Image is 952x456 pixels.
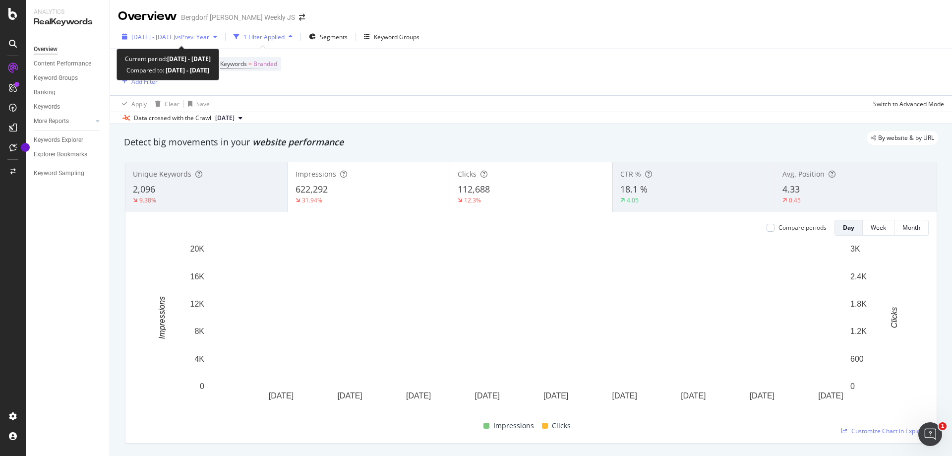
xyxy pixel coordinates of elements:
[869,96,944,112] button: Switch to Advanced Mode
[34,135,83,145] div: Keywords Explorer
[374,33,419,41] div: Keyword Groups
[302,196,322,204] div: 31.94%
[190,300,205,308] text: 12K
[850,245,860,253] text: 3K
[789,196,801,204] div: 0.45
[296,169,336,179] span: Impressions
[867,131,938,145] div: legacy label
[850,327,867,335] text: 1.2K
[918,422,942,446] iframe: Intercom live chat
[21,143,30,152] div: Tooltip anchor
[248,60,252,68] span: =
[164,66,209,74] b: [DATE] - [DATE]
[269,391,294,400] text: [DATE]
[253,57,277,71] span: Branded
[34,135,103,145] a: Keywords Explorer
[34,87,56,98] div: Ranking
[834,220,863,236] button: Day
[851,427,929,435] span: Customize Chart in Explorer
[296,183,328,195] span: 622,292
[211,112,246,124] button: [DATE]
[493,420,534,432] span: Impressions
[34,8,102,16] div: Analytics
[406,391,431,400] text: [DATE]
[133,244,921,416] svg: A chart.
[34,102,103,112] a: Keywords
[131,33,175,41] span: [DATE] - [DATE]
[165,100,179,108] div: Clear
[873,100,944,108] div: Switch to Advanced Mode
[34,168,103,179] a: Keyword Sampling
[458,169,476,179] span: Clicks
[131,100,147,108] div: Apply
[34,59,91,69] div: Content Performance
[337,391,362,400] text: [DATE]
[200,382,204,391] text: 0
[34,87,103,98] a: Ranking
[843,223,854,232] div: Day
[543,391,568,400] text: [DATE]
[194,355,204,363] text: 4K
[612,391,637,400] text: [DATE]
[34,73,78,83] div: Keyword Groups
[305,29,352,45] button: Segments
[190,272,205,280] text: 16K
[118,75,158,87] button: Add Filter
[320,33,348,41] span: Segments
[464,196,481,204] div: 12.3%
[939,422,947,430] span: 1
[850,355,864,363] text: 600
[133,183,155,195] span: 2,096
[850,272,867,280] text: 2.4K
[782,183,800,195] span: 4.33
[34,168,84,179] div: Keyword Sampling
[620,169,641,179] span: CTR %
[34,116,69,127] div: More Reports
[190,245,205,253] text: 20K
[131,77,158,86] div: Add Filter
[458,183,490,195] span: 112,688
[139,196,156,204] div: 9.38%
[215,114,235,123] span: 2025 Aug. 17th
[196,100,210,108] div: Save
[34,16,102,28] div: RealKeywords
[890,307,898,328] text: Clicks
[850,300,867,308] text: 1.8K
[863,220,894,236] button: Week
[902,223,920,232] div: Month
[34,116,93,127] a: More Reports
[850,382,855,391] text: 0
[34,102,60,112] div: Keywords
[220,60,247,68] span: Keywords
[167,55,211,63] b: [DATE] - [DATE]
[627,196,639,204] div: 4.05
[34,73,103,83] a: Keyword Groups
[118,29,221,45] button: [DATE] - [DATE]vsPrev. Year
[126,65,209,76] div: Compared to:
[133,169,191,179] span: Unique Keywords
[230,29,297,45] button: 1 Filter Applied
[118,8,177,25] div: Overview
[299,14,305,21] div: arrow-right-arrow-left
[552,420,571,432] span: Clicks
[125,53,211,65] div: Current period:
[118,96,147,112] button: Apply
[134,114,211,123] div: Data crossed with the Crawl
[34,149,87,160] div: Explorer Bookmarks
[360,29,423,45] button: Keyword Groups
[782,169,825,179] span: Avg. Position
[34,59,103,69] a: Content Performance
[34,44,58,55] div: Overview
[194,327,204,335] text: 8K
[181,12,295,22] div: Bergdorf [PERSON_NAME] Weekly JS
[750,391,774,400] text: [DATE]
[841,427,929,435] a: Customize Chart in Explorer
[34,149,103,160] a: Explorer Bookmarks
[34,44,103,55] a: Overview
[243,33,285,41] div: 1 Filter Applied
[871,223,886,232] div: Week
[778,223,827,232] div: Compare periods
[158,296,166,339] text: Impressions
[175,33,209,41] span: vs Prev. Year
